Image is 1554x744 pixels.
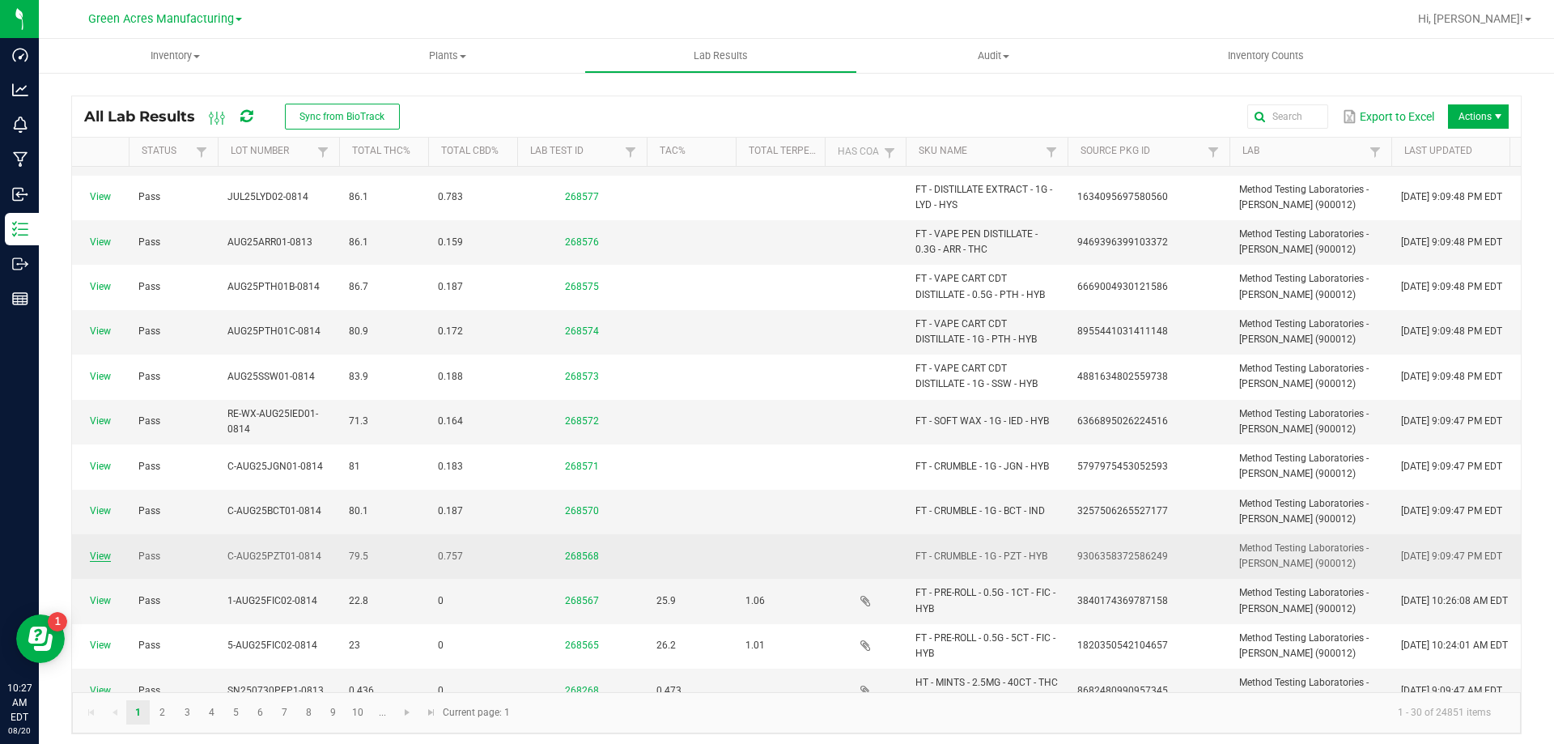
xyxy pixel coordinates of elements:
[656,685,681,696] span: 0.473
[90,415,111,427] a: View
[1204,142,1223,162] a: Filter
[90,191,111,202] a: View
[1338,103,1438,130] button: Export to Excel
[915,318,1037,345] span: FT - VAPE CART CDT DISTILLATE - 1G - PTH - HYB
[858,49,1129,63] span: Audit
[88,12,234,26] span: Green Acres Manufacturing
[915,415,1049,427] span: FT - SOFT WAX - 1G - IED - HYB
[565,371,599,382] a: 268573
[90,461,111,472] a: View
[126,700,150,725] a: Page 1
[248,700,272,725] a: Page 6
[1365,142,1385,162] a: Filter
[1401,325,1502,337] span: [DATE] 9:09:48 PM EDT
[349,371,368,382] span: 83.9
[1077,461,1168,472] span: 5797975453052593
[312,39,584,73] a: Plants
[565,415,599,427] a: 268572
[138,325,160,337] span: Pass
[349,640,360,651] span: 23
[915,677,1058,704] span: HT - MINTS - 2.5MG - 40CT - THC - PEPPERMINT
[7,681,32,725] p: 10:27 AM EDT
[1077,415,1168,427] span: 6366895026224516
[227,595,317,606] span: 1-AUG25FIC02-0814
[349,461,360,472] span: 81
[227,371,315,382] span: AUG25SSW01-0814
[1239,273,1369,300] span: Method Testing Laboratories - [PERSON_NAME] (900012)
[1401,371,1502,382] span: [DATE] 9:09:48 PM EDT
[857,39,1130,73] a: Audit
[227,551,321,562] span: C-AUG25PZT01-0814
[419,700,443,725] a: Go to the last page
[438,461,463,472] span: 0.183
[438,191,463,202] span: 0.783
[1239,498,1369,525] span: Method Testing Laboratories - [PERSON_NAME] (900012)
[90,325,111,337] a: View
[441,145,511,158] a: Total CBD%Sortable
[138,236,160,248] span: Pass
[565,191,599,202] a: 268577
[401,706,414,719] span: Go to the next page
[349,191,368,202] span: 86.1
[1418,12,1523,25] span: Hi, [PERSON_NAME]!
[915,363,1038,389] span: FT - VAPE CART CDT DISTILLATE - 1G - SSW - HYB
[1401,191,1502,202] span: [DATE] 9:09:48 PM EDT
[1077,551,1168,562] span: 9306358372586249
[349,325,368,337] span: 80.9
[396,700,419,725] a: Go to the next page
[138,191,160,202] span: Pass
[349,236,368,248] span: 86.1
[349,551,368,562] span: 79.5
[227,505,321,517] span: C-AUG25BCT01-0814
[915,461,1049,472] span: FT - CRUMBLE - 1G - JGN - HYB
[438,640,444,651] span: 0
[90,505,111,517] a: View
[825,138,906,167] th: Has CoA
[1401,415,1502,427] span: [DATE] 9:09:47 PM EDT
[1448,104,1509,129] li: Actions
[138,281,160,292] span: Pass
[12,256,28,272] inline-svg: Outbound
[227,191,308,202] span: JUL25LYD02-0814
[273,700,296,725] a: Page 7
[151,700,174,725] a: Page 2
[621,142,640,162] a: Filter
[656,595,676,606] span: 25.9
[227,408,318,435] span: RE-WX-AUG25IED01-0814
[90,685,111,696] a: View
[1239,587,1369,614] span: Method Testing Laboratories - [PERSON_NAME] (900012)
[138,640,160,651] span: Pass
[297,700,321,725] a: Page 8
[90,281,111,292] a: View
[1077,281,1168,292] span: 6669004930121586
[231,145,312,158] a: Lot NumberSortable
[1077,685,1168,696] span: 8682480990957345
[12,151,28,168] inline-svg: Manufacturing
[565,685,599,696] a: 268268
[1401,461,1502,472] span: [DATE] 9:09:47 PM EDT
[371,700,394,725] a: Page 11
[312,49,584,63] span: Plants
[438,551,463,562] span: 0.757
[438,415,463,427] span: 0.164
[915,228,1038,255] span: FT - VAPE PEN DISTILLATE - 0.3G - ARR - THC
[438,281,463,292] span: 0.187
[138,685,160,696] span: Pass
[346,700,370,725] a: Page 10
[1077,505,1168,517] span: 3257506265527177
[438,595,444,606] span: 0
[90,371,111,382] a: View
[520,699,1504,726] kendo-pager-info: 1 - 30 of 24851 items
[565,236,599,248] a: 268576
[227,461,323,472] span: C-AUG25JGN01-0814
[1206,49,1326,63] span: Inventory Counts
[565,325,599,337] a: 268574
[565,505,599,517] a: 268570
[438,685,444,696] span: 0
[12,186,28,202] inline-svg: Inbound
[39,49,312,63] span: Inventory
[1247,104,1328,129] input: Search
[565,461,599,472] a: 268571
[919,145,1041,158] a: SKU NameSortable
